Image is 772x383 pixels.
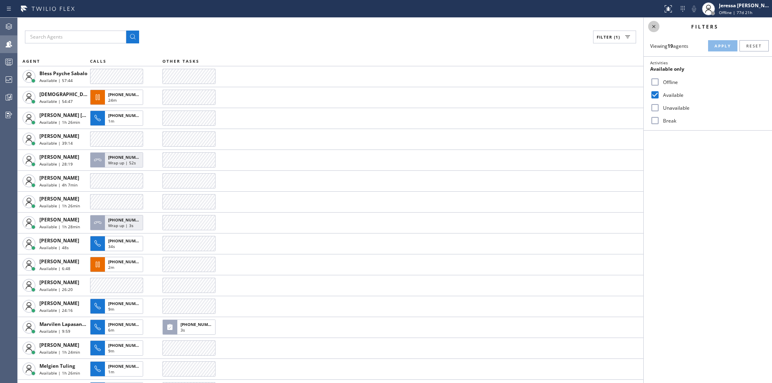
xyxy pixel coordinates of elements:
span: Available | 1h 26min [39,203,80,209]
span: Wrap up | 52s [108,160,136,166]
span: Marvilen Lapasanda [39,321,88,328]
span: [PHONE_NUMBER] [108,113,145,118]
button: [PHONE_NUMBER]9m [90,296,146,316]
button: [PHONE_NUMBER]2m [90,254,146,274]
span: CALLS [90,58,107,64]
span: Available | 57:44 [39,78,73,83]
span: 9m [108,348,114,354]
label: Unavailable [660,104,766,111]
span: [PERSON_NAME] [39,258,79,265]
span: 3s [181,327,185,333]
span: Bless Psyche Sabalo [39,70,87,77]
span: Available | 26:20 [39,287,73,292]
span: Available only [650,66,684,72]
button: Filter (1) [593,31,636,43]
span: Available | 4h 7min [39,182,78,188]
label: Break [660,117,766,124]
button: [PHONE_NUMBER]9m [90,338,146,358]
button: [PHONE_NUMBER]Wrap up | 3s [90,213,146,233]
span: AGENT [23,58,40,64]
span: Available | 1h 26min [39,370,80,376]
span: [PHONE_NUMBER] [108,342,145,348]
button: Reset [739,40,769,51]
button: [PHONE_NUMBER]1m [90,359,146,379]
span: [PHONE_NUMBER] [108,301,145,306]
span: [PERSON_NAME] [39,216,79,223]
span: Reset [746,43,762,49]
span: [PERSON_NAME] [39,133,79,139]
span: 34s [108,244,115,249]
span: [PHONE_NUMBER] [108,92,145,97]
div: Jeressa [PERSON_NAME] [719,2,770,9]
span: Filter (1) [597,34,620,40]
span: [PHONE_NUMBER] [108,259,145,264]
span: [PERSON_NAME] [39,342,79,348]
span: 2m [108,264,114,270]
span: Available | 6:48 [39,266,70,271]
button: [PHONE_NUMBER]1m [90,108,146,128]
span: [PHONE_NUMBER] [108,322,145,327]
span: Available | 48s [39,245,69,250]
span: [PHONE_NUMBER] [108,363,145,369]
div: Activities [650,60,766,66]
span: [PERSON_NAME] [39,174,79,181]
span: [PERSON_NAME] [39,237,79,244]
span: Available | 54:47 [39,98,73,104]
span: Melgien Tuling [39,363,75,369]
button: [PHONE_NUMBER]3s [162,317,218,337]
span: 1m [108,118,114,124]
span: [PERSON_NAME] [39,279,79,286]
span: Available | 1h 24min [39,349,80,355]
span: Available | 28:19 [39,161,73,167]
span: [PERSON_NAME] [PERSON_NAME] [39,112,120,119]
span: Offline | 77d 21h [719,10,752,15]
span: Available | 24:16 [39,307,73,313]
span: [PHONE_NUMBER] [108,238,145,244]
button: [PHONE_NUMBER]24m [90,87,146,107]
span: Filters [691,23,719,30]
span: OTHER TASKS [162,58,199,64]
input: Search Agents [25,31,126,43]
span: [PHONE_NUMBER] [181,322,217,327]
button: [PHONE_NUMBER]Wrap up | 52s [90,150,146,170]
span: 1m [108,369,114,375]
span: 9m [108,306,114,312]
span: 24m [108,97,117,103]
span: Available | 1h 28min [39,224,80,229]
strong: 19 [667,43,673,49]
span: [PHONE_NUMBER] [108,217,145,223]
span: Apply [715,43,731,49]
span: [PERSON_NAME] [39,300,79,307]
label: Offline [660,79,766,86]
span: Wrap up | 3s [108,223,133,228]
span: 6m [108,327,114,333]
span: [PERSON_NAME] [39,195,79,202]
label: Available [660,92,766,98]
button: Apply [708,40,737,51]
span: [DEMOGRAPHIC_DATA][PERSON_NAME] [39,91,134,98]
button: Mute [688,3,700,14]
span: [PERSON_NAME] [39,154,79,160]
span: Viewing agents [650,43,688,49]
span: Available | 1h 26min [39,119,80,125]
span: Available | 9:59 [39,328,70,334]
button: [PHONE_NUMBER]6m [90,317,146,337]
span: [PHONE_NUMBER] [108,154,145,160]
span: Available | 39:14 [39,140,73,146]
button: [PHONE_NUMBER]34s [90,233,146,254]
